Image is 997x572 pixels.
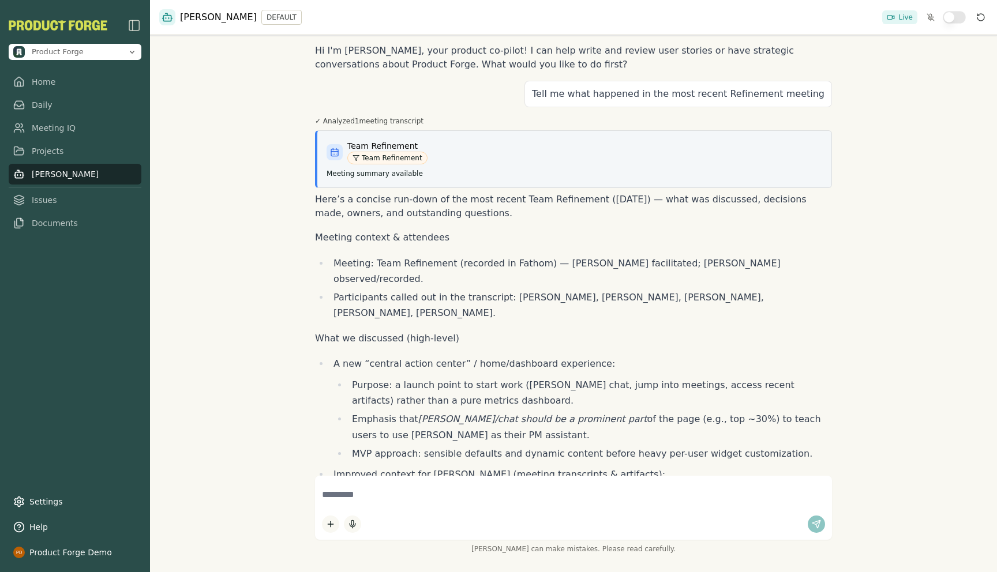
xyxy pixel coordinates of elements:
[329,255,832,287] li: Meeting: Team Refinement (recorded in Fathom) — [PERSON_NAME] facilitated; [PERSON_NAME] observed...
[9,164,141,185] a: [PERSON_NAME]
[261,10,302,25] button: DEFAULT
[347,140,822,152] h4: Team Refinement
[347,152,428,164] div: Team Refinement
[13,46,25,58] img: Product Forge
[315,544,832,554] span: [PERSON_NAME] can make mistakes. Please read carefully.
[348,377,832,409] li: Purpose: a launch point to start work ([PERSON_NAME] chat, jump into meetings, access recent arti...
[974,10,988,24] button: Reset conversation
[9,141,141,161] a: Projects
[532,88,824,100] p: Tell me what happened in the most recent Refinement meeting
[808,515,825,533] button: Send message
[9,118,141,138] a: Meeting IQ
[315,231,832,244] p: Meeting context & attendees
[32,47,84,57] span: Product Forge
[315,193,832,220] p: Here’s a concise run-down of the most recent Team Refinement ([DATE]) — what was discussed, decis...
[9,517,141,537] button: Help
[13,547,25,558] img: profile
[9,491,141,512] a: Settings
[9,44,141,60] button: Open organization switcher
[9,20,107,31] button: PF-Logo
[348,411,832,443] li: Emphasis that of the page (e.g., top ~30%) to teach users to use [PERSON_NAME] as their PM assist...
[9,20,107,31] img: Product Forge
[9,95,141,115] a: Daily
[418,413,647,424] em: [PERSON_NAME]/chat should be a prominent part
[180,10,257,24] span: [PERSON_NAME]
[9,213,141,234] a: Documents
[128,18,141,32] img: sidebar
[315,116,832,126] div: ✓ Analyzed 1 meeting transcript
[322,515,339,533] button: Add content to chat
[315,44,832,71] p: Hi I'm [PERSON_NAME], your product co-pilot! I can help write and review user stories or have str...
[327,169,822,178] p: Meeting summary available
[9,542,141,563] button: Product Forge Demo
[317,131,831,169] a: Team RefinementTeam Refinement
[329,289,832,321] li: Participants called out in the transcript: [PERSON_NAME], [PERSON_NAME], [PERSON_NAME], [PERSON_N...
[315,332,832,345] p: What we discussed (high-level)
[329,356,832,461] li: A new “central action center” / home/dashboard experience:
[344,515,361,533] button: Start dictation
[348,446,832,461] li: MVP approach: sensible defaults and dynamic content before heavy per-user widget customization.
[898,13,913,22] span: Live
[9,71,141,92] a: Home
[9,190,141,210] a: Issues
